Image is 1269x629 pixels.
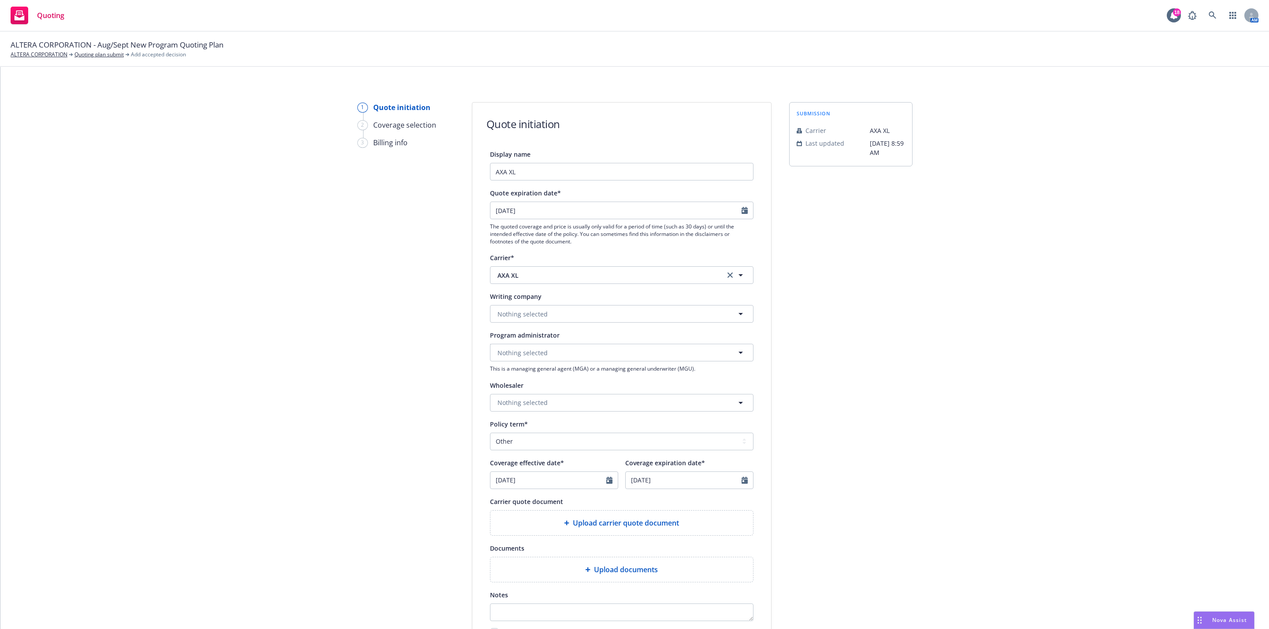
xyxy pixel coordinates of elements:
[805,126,826,135] span: Carrier
[490,420,528,428] span: Policy term*
[490,202,742,219] input: MM/DD/YYYY
[870,139,905,157] span: [DATE] 8:59 AM
[490,292,542,301] span: Writing company
[37,12,64,19] span: Quoting
[490,459,564,467] span: Coverage effective date*
[357,120,368,130] div: 2
[497,348,548,357] span: Nothing selected
[373,120,436,130] div: Coverage selection
[490,544,524,552] span: Documents
[1194,612,1205,629] div: Drag to move
[626,472,742,489] input: MM/DD/YYYY
[594,564,658,575] span: Upload documents
[805,139,844,148] span: Last updated
[490,394,753,412] button: Nothing selected
[486,117,560,131] h1: Quote initiation
[1173,7,1181,15] div: 18
[870,126,905,135] span: AXA XL
[490,254,514,262] span: Carrier*
[1184,7,1201,24] a: Report a Bug
[573,518,679,528] span: Upload carrier quote document
[490,510,753,536] div: Upload carrier quote document
[490,344,753,361] button: Nothing selected
[131,51,186,59] span: Add accepted decision
[490,381,523,390] span: Wholesaler
[490,557,753,582] div: Upload documents
[357,103,368,113] div: 1
[606,477,612,484] svg: Calendar
[742,207,748,214] svg: Calendar
[490,331,560,339] span: Program administrator
[490,223,753,245] span: The quoted coverage and price is usually only valid for a period of time (such as 30 days) or unt...
[490,591,508,599] span: Notes
[497,398,548,407] span: Nothing selected
[490,150,531,158] span: Display name
[373,137,408,148] div: Billing info
[490,497,563,506] span: Carrier quote document
[490,365,753,372] span: This is a managing general agent (MGA) or a managing general underwriter (MGU).
[497,309,548,319] span: Nothing selected
[1224,7,1242,24] a: Switch app
[490,189,561,197] span: Quote expiration date*
[490,266,753,284] button: AXA XLclear selection
[11,39,223,51] span: ALTERA CORPORATION - Aug/Sept New Program Quoting Plan
[1204,7,1221,24] a: Search
[490,305,753,323] button: Nothing selected
[1212,616,1247,624] span: Nova Assist
[74,51,124,59] a: Quoting plan submit
[7,3,68,28] a: Quoting
[1194,611,1254,629] button: Nova Assist
[497,271,712,280] span: AXA XL
[490,472,606,489] input: MM/DD/YYYY
[11,51,67,59] a: ALTERA CORPORATION
[742,477,748,484] svg: Calendar
[373,102,430,113] div: Quote initiation
[797,110,831,117] span: submission
[725,270,735,280] a: clear selection
[357,138,368,148] div: 3
[625,459,705,467] span: Coverage expiration date*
